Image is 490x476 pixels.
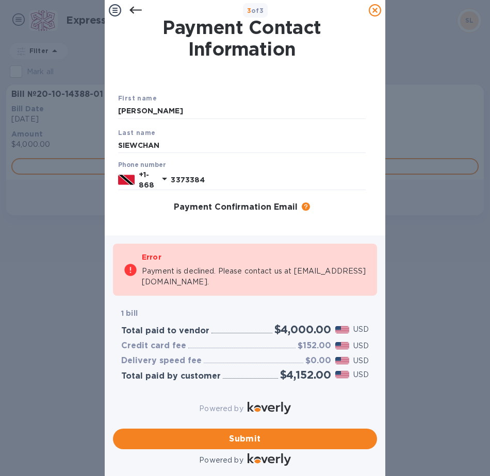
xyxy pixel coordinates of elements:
p: +1-868 [139,169,154,190]
h3: Payment Confirmation Email [174,202,298,212]
h3: Credit card fee [121,341,186,351]
p: USD [353,324,369,335]
img: USD [335,342,349,349]
img: USD [335,357,349,364]
img: TT [118,174,135,185]
h2: $4,000.00 [274,323,331,336]
h1: Payment Contact Information [118,16,366,60]
p: USD [353,355,369,366]
p: USD [353,369,369,380]
h3: $152.00 [298,341,331,351]
button: Submit [113,429,377,449]
h3: Delivery speed fee [121,356,202,366]
p: Payment is declined. Please contact us at [EMAIL_ADDRESS][DOMAIN_NAME]. [142,266,367,287]
img: Logo [248,402,291,414]
b: First name [118,94,157,102]
img: Logo [248,453,291,466]
b: Last name [118,129,156,137]
p: USD [353,341,369,351]
h3: $0.00 [305,356,331,366]
b: Error [142,253,161,261]
b: of 3 [247,7,264,14]
h2: $4,152.00 [280,368,331,381]
b: Primary email [118,227,168,234]
b: 1 bill [121,309,138,317]
img: USD [335,326,349,333]
p: Powered by [199,455,243,466]
label: Phone number [118,162,166,168]
input: Enter your first name [118,104,366,119]
h3: Total paid by customer [121,371,221,381]
input: Enter your last name [118,138,366,153]
h3: Total paid to vendor [121,326,209,336]
span: Submit [121,433,369,445]
input: Enter your phone number [171,172,366,188]
p: Powered by [199,403,243,414]
img: USD [335,371,349,378]
span: 3 [247,7,251,14]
